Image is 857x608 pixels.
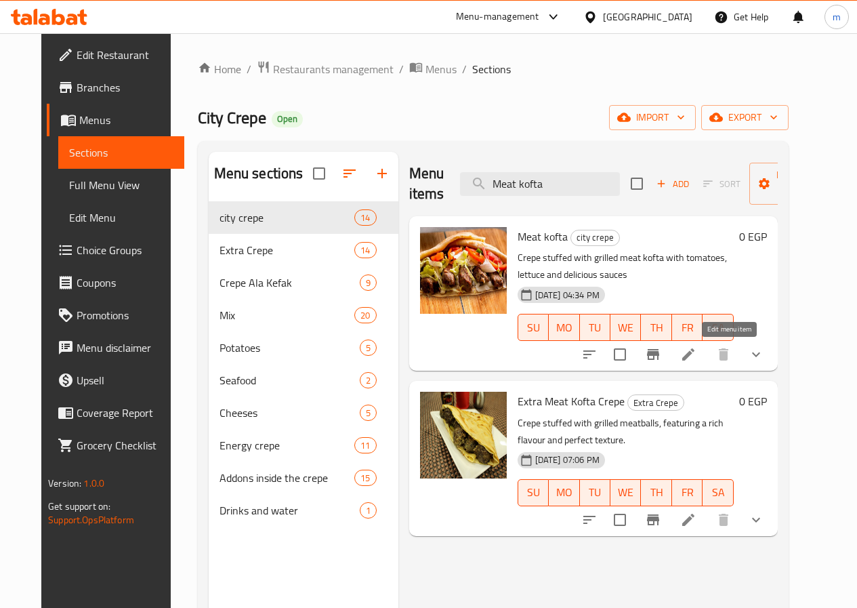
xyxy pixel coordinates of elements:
a: Upsell [47,364,184,397]
span: Branches [77,79,173,96]
div: Menu-management [456,9,539,25]
a: Choice Groups [47,234,184,266]
svg: Show Choices [748,346,764,363]
button: Add [651,174,694,195]
span: Open [272,113,303,125]
a: Edit menu item [680,512,696,528]
span: Sort sections [333,157,366,190]
li: / [399,61,404,77]
button: sort-choices [573,338,606,371]
span: 5 [360,407,376,420]
button: MO [549,314,579,341]
button: TH [641,479,671,506]
span: FR [677,483,697,502]
a: Coupons [47,266,184,299]
p: Crepe stuffed with grilled meatballs, featuring a rich flavour and perfect texture. [518,415,734,449]
div: city crepe [220,209,355,226]
div: Mix20 [209,299,398,331]
span: Full Menu View [69,177,173,193]
div: [GEOGRAPHIC_DATA] [603,9,692,24]
button: delete [707,338,740,371]
span: Mix [220,307,355,323]
button: SU [518,314,549,341]
a: Edit Restaurant [47,39,184,71]
button: SU [518,479,549,506]
span: Promotions [77,307,173,323]
a: Menus [409,60,457,78]
span: 9 [360,277,376,289]
span: import [620,109,685,126]
span: Sections [472,61,511,77]
span: 20 [355,309,375,322]
span: Cheeses [220,405,360,421]
span: City Crepe [198,102,266,133]
a: Support.OpsPlatform [48,511,134,529]
span: Menus [79,112,173,128]
div: items [354,209,376,226]
h2: Menu items [409,163,444,204]
span: Select all sections [305,159,333,188]
p: Crepe stuffed with grilled meat kofta with tomatoes, lettuce and delicious sauces [518,249,734,283]
div: Energy crepe11 [209,429,398,462]
button: TH [641,314,671,341]
span: Potatoes [220,340,360,356]
button: Manage items [749,163,840,205]
span: MO [554,318,574,338]
div: items [360,405,377,421]
div: items [354,307,376,323]
span: 15 [355,472,375,485]
button: WE [610,479,641,506]
a: Sections [58,136,184,169]
nav: Menu sections [209,196,398,532]
span: SU [524,318,543,338]
span: Restaurants management [273,61,394,77]
span: Drinks and water [220,502,360,519]
span: Crepe Ala Kefak [220,275,360,291]
span: TU [585,318,605,338]
h6: 0 EGP [739,227,767,246]
div: Seafood2 [209,364,398,397]
div: Seafood [220,372,360,388]
div: city crepe [570,230,620,246]
span: 14 [355,244,375,257]
button: MO [549,479,579,506]
button: TU [580,314,610,341]
button: sort-choices [573,504,606,536]
span: Select section first [694,174,749,195]
span: Get support on: [48,498,110,515]
h2: Menu sections [214,163,304,184]
span: Extra Crepe [220,242,355,258]
button: WE [610,314,641,341]
span: Coupons [77,275,173,291]
div: items [360,372,377,388]
button: TU [580,479,610,506]
a: Coverage Report [47,397,184,429]
button: show more [740,338,772,371]
button: FR [672,479,703,506]
div: items [360,275,377,291]
li: / [247,61,251,77]
span: SU [524,483,543,502]
span: Edit Restaurant [77,47,173,63]
span: Addons inside the crepe [220,470,355,486]
span: [DATE] 04:34 PM [530,289,605,302]
span: Select section [623,169,651,198]
button: export [701,105,789,130]
span: Add [654,176,691,192]
span: Meat kofta [518,226,568,247]
span: export [712,109,778,126]
div: items [354,242,376,258]
a: Home [198,61,241,77]
span: 11 [355,439,375,452]
button: Branch-specific-item [637,504,669,536]
div: Open [272,111,303,127]
a: Full Menu View [58,169,184,201]
span: FR [677,318,697,338]
span: SA [708,318,728,338]
a: Menus [47,104,184,136]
